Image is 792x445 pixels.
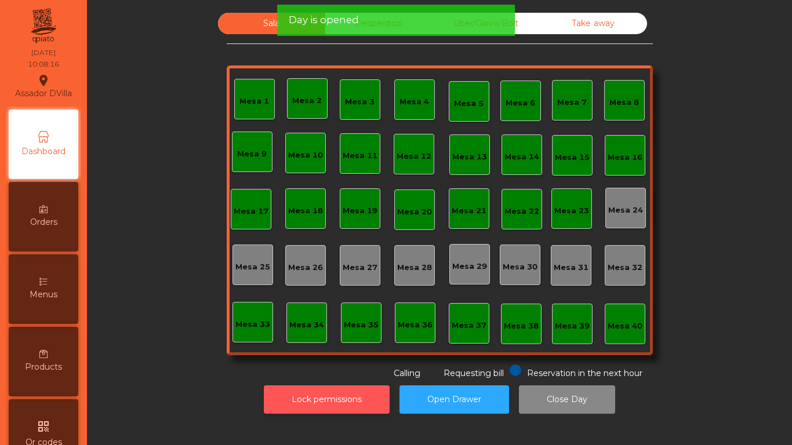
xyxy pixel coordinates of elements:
[608,152,642,163] div: Mesa 16
[608,262,642,273] div: Mesa 32
[397,262,432,273] div: Mesa 28
[343,262,377,273] div: Mesa 27
[555,152,590,163] div: Mesa 15
[289,319,324,331] div: Mesa 34
[28,59,59,70] div: 10:08:16
[554,205,589,217] div: Mesa 23
[503,261,537,273] div: Mesa 30
[239,96,269,107] div: Mesa 1
[557,97,587,108] div: Mesa 7
[452,320,486,331] div: Mesa 37
[399,385,509,414] button: Open Drawer
[25,361,62,373] span: Products
[37,420,50,433] i: qr_code
[234,206,268,217] div: Mesa 17
[288,262,323,273] div: Mesa 26
[452,151,487,163] div: Mesa 13
[397,151,431,162] div: Mesa 12
[399,96,429,108] div: Mesa 4
[30,216,57,228] span: Orders
[506,97,535,109] div: Mesa 6
[31,48,56,58] div: [DATE]
[398,319,433,331] div: Mesa 36
[29,6,57,46] img: qpiato
[218,13,325,34] div: Sala
[554,262,588,273] div: Mesa 31
[264,385,390,414] button: Lock permissions
[289,13,359,27] span: Day is opened
[235,261,270,273] div: Mesa 25
[288,149,323,161] div: Mesa 10
[292,95,322,107] div: Mesa 2
[37,74,50,87] i: location_on
[452,261,487,272] div: Mesa 29
[519,385,615,414] button: Close Day
[288,205,323,217] div: Mesa 18
[504,206,539,217] div: Mesa 22
[15,72,72,101] div: Assador DVilla
[608,205,643,216] div: Mesa 24
[235,319,270,330] div: Mesa 33
[30,289,57,301] span: Menus
[608,320,642,332] div: Mesa 40
[343,205,377,217] div: Mesa 19
[504,151,539,163] div: Mesa 14
[397,206,432,218] div: Mesa 20
[454,98,484,110] div: Mesa 5
[540,13,647,34] div: Take away
[21,145,66,158] span: Dashboard
[527,368,642,378] span: Reservation in the next hour
[444,368,504,378] span: Requesting bill
[609,97,639,108] div: Mesa 8
[504,320,539,332] div: Mesa 38
[555,320,590,332] div: Mesa 39
[452,205,486,217] div: Mesa 21
[343,150,377,162] div: Mesa 11
[394,368,420,378] span: Calling
[344,319,379,331] div: Mesa 35
[345,96,375,108] div: Mesa 3
[237,148,267,160] div: Mesa 9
